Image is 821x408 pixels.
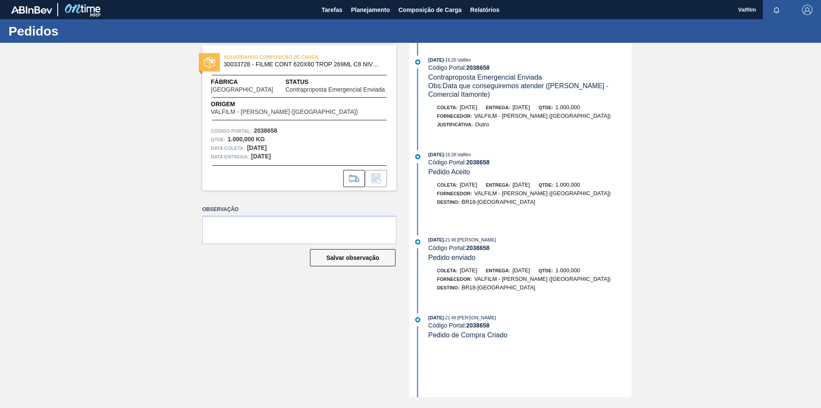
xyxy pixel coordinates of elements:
span: [DATE] [512,104,530,110]
span: Coleta: [437,105,458,110]
div: Código Portal: [428,159,632,166]
span: Justificativa: [437,122,473,127]
span: [GEOGRAPHIC_DATA] [211,86,273,93]
span: - 21:49 [444,238,456,242]
strong: 2038658 [466,244,490,251]
span: Pedido de Compra Criado [428,331,508,339]
span: Status [285,77,388,86]
span: [DATE] [428,237,444,242]
div: Ir para Composição de Carga [343,170,365,187]
span: Tarefas [322,5,343,15]
div: Código Portal: [428,244,632,251]
span: Coleta: [437,268,458,273]
span: Destino: [437,285,460,290]
span: Qtde: [538,182,553,188]
div: Código Portal: [428,64,632,71]
span: Qtde: [538,268,553,273]
span: [DATE] [512,182,530,188]
span: [DATE] [428,57,444,63]
span: VALFILM - [PERSON_NAME] ([GEOGRAPHIC_DATA]) [474,276,611,282]
span: - 16:29 [444,58,456,63]
span: Fornecedor: [437,191,472,196]
span: [DATE] [460,104,477,110]
span: - 21:49 [444,316,456,320]
img: status [204,57,215,68]
span: Contraproposta Emergencial Enviada [285,86,385,93]
span: Fábrica [211,77,285,86]
span: [DATE] [428,152,444,157]
span: Destino: [437,200,460,205]
span: Fornecedor: [437,277,472,282]
span: Outro [475,121,489,128]
span: 1.000,000 [555,182,580,188]
span: Planejamento [351,5,390,15]
span: [DATE] [460,182,477,188]
strong: [DATE] [247,144,267,151]
span: Pedido enviado [428,254,475,261]
h1: Pedidos [9,26,160,36]
span: [DATE] [460,267,477,274]
span: Qtde: [538,105,553,110]
span: BR18-[GEOGRAPHIC_DATA] [462,284,535,291]
img: atual [415,239,420,244]
button: Notificações [763,4,790,16]
div: Código Portal: [428,322,632,329]
span: : [PERSON_NAME] [456,237,496,242]
span: Composição de Carga [399,5,462,15]
span: Relatórios [470,5,499,15]
span: BR18-[GEOGRAPHIC_DATA] [462,199,535,205]
span: - 16:28 [444,152,456,157]
strong: 2038658 [466,322,490,329]
span: Fornecedor: [437,113,472,119]
strong: 1.000,000 KG [227,136,265,143]
strong: [DATE] [251,153,271,160]
span: Código Portal: [211,127,252,135]
span: : [PERSON_NAME] [456,315,496,320]
img: TNhmsLtSVTkK8tSr43FrP2fwEKptu5GPRR3wAAAABJRU5ErkJggg== [11,6,52,14]
span: Data entrega: [211,152,249,161]
span: Coleta: [437,182,458,188]
span: 30033728 - FILME CONT 620X80 TROP 269ML C8 NIV25 [224,61,379,68]
div: Informar alteração no pedido [366,170,387,187]
strong: 2038658 [254,127,278,134]
span: 1.000,000 [555,104,580,110]
span: Contraproposta Emergencial Enviada [428,74,542,81]
span: Entrega: [486,105,510,110]
img: atual [415,60,420,65]
span: VALFILM - [PERSON_NAME] ([GEOGRAPHIC_DATA]) [474,190,611,197]
label: Observação [202,203,396,216]
span: AGUARDANDO COMPOSIÇÃO DE CARGA [224,53,343,61]
img: atual [415,154,420,159]
strong: 2038658 [466,159,490,166]
button: Salvar observação [310,249,396,266]
span: : Valfilm [456,152,471,157]
span: Entrega: [486,182,510,188]
span: Data coleta: [211,144,245,152]
span: 1.000,000 [555,267,580,274]
img: atual [415,317,420,322]
span: [DATE] [512,267,530,274]
span: Origem [211,100,382,109]
span: VALFILM - [PERSON_NAME] ([GEOGRAPHIC_DATA]) [474,113,611,119]
span: Qtde : [211,135,225,144]
img: Logout [802,5,812,15]
span: VALFILM - [PERSON_NAME] ([GEOGRAPHIC_DATA]) [211,109,358,115]
span: Pedido Aceito [428,168,470,176]
span: Obs: Data que conseguiremos atender ([PERSON_NAME] - Comercial Itamonte) [428,82,611,98]
strong: 2038658 [466,64,490,71]
span: : Valfilm [456,57,471,63]
span: Entrega: [486,268,510,273]
span: [DATE] [428,315,444,320]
